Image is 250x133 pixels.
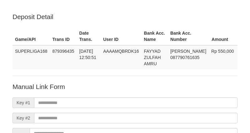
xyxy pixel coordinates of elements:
[12,45,50,69] td: SUPERLIGA168
[77,27,101,45] th: Date Trans.
[103,49,139,54] span: AAAAMQBRDK16
[144,49,161,66] span: FAYYAD ZULFAH AMRU
[168,27,209,45] th: Bank Acc. Number
[12,12,237,21] p: Deposit Detail
[12,97,34,108] span: Key #1
[79,49,97,60] span: [DATE] 12:50:51
[12,82,237,91] p: Manual Link Form
[12,27,50,45] th: Game/API
[211,49,234,54] span: Rp 550,000
[170,55,199,60] span: Copy 087790761635 to clipboard
[101,27,141,45] th: User ID
[142,27,168,45] th: Bank Acc. Name
[50,27,77,45] th: Trans ID
[12,113,34,123] span: Key #2
[170,49,206,54] span: [PERSON_NAME]
[209,27,237,45] th: Amount
[50,45,77,69] td: 879396435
